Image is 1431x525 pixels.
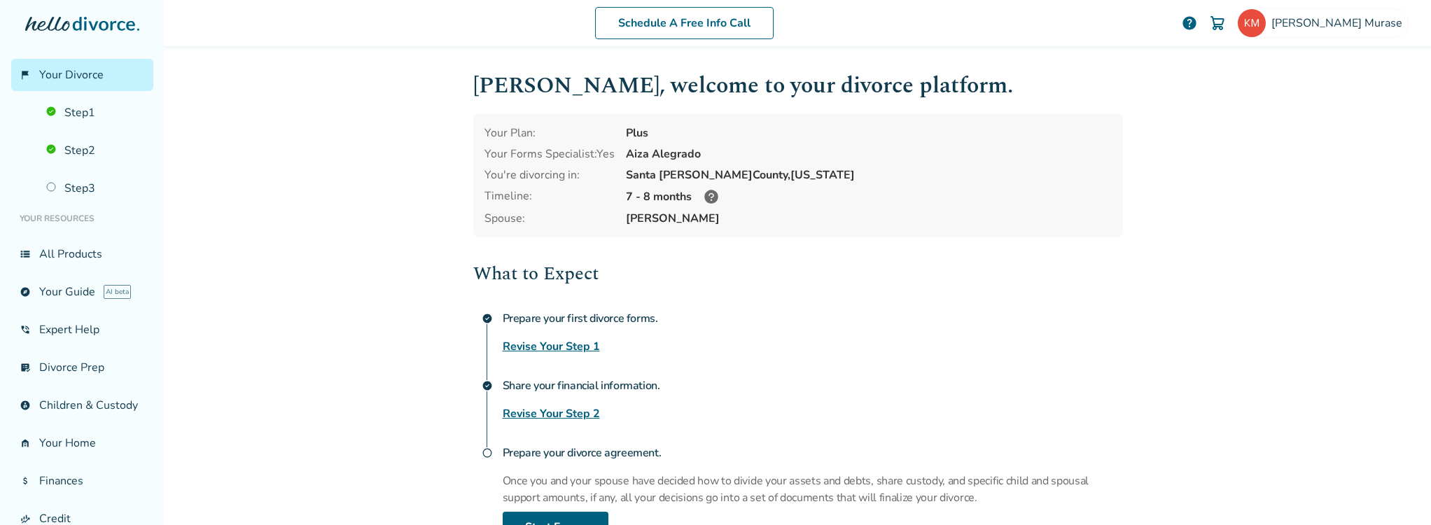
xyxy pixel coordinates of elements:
a: Revise Your Step 1 [503,338,600,355]
span: garage_home [20,437,31,449]
span: [PERSON_NAME] [626,211,1112,226]
a: account_childChildren & Custody [11,389,153,421]
span: check_circle [482,313,493,324]
a: flag_2Your Divorce [11,59,153,91]
div: Timeline: [484,188,615,205]
div: Aiza Alegrado [626,146,1112,162]
span: finance_mode [20,513,31,524]
h4: Prepare your first divorce forms. [503,304,1123,332]
span: radio_button_unchecked [482,447,493,458]
span: Spouse: [484,211,615,226]
a: Step3 [38,172,153,204]
img: Cart [1209,15,1226,31]
h4: Share your financial information. [503,372,1123,400]
p: Once you and your spouse have decided how to divide your assets and debts, share custody, and spe... [503,472,1123,506]
span: [PERSON_NAME] Murase [1271,15,1408,31]
span: AI beta [104,285,131,299]
a: Step1 [38,97,153,129]
span: view_list [20,248,31,260]
span: explore [20,286,31,297]
a: Revise Your Step 2 [503,405,600,422]
a: garage_homeYour Home [11,427,153,459]
div: 7 - 8 months [626,188,1112,205]
h1: [PERSON_NAME] , welcome to your divorce platform. [473,69,1123,103]
h4: Prepare your divorce agreement. [503,439,1123,467]
div: Your Forms Specialist: Yes [484,146,615,162]
h2: What to Expect [473,260,1123,288]
div: You're divorcing in: [484,167,615,183]
iframe: Chat Widget [1361,458,1431,525]
a: list_alt_checkDivorce Prep [11,351,153,384]
a: Schedule A Free Info Call [595,7,774,39]
span: account_child [20,400,31,411]
span: Your Divorce [39,67,104,83]
span: list_alt_check [20,362,31,373]
span: attach_money [20,475,31,486]
a: attach_moneyFinances [11,465,153,497]
div: Your Plan: [484,125,615,141]
a: Step2 [38,134,153,167]
span: flag_2 [20,69,31,80]
span: phone_in_talk [20,324,31,335]
a: help [1181,15,1198,31]
div: Santa [PERSON_NAME] County, [US_STATE] [626,167,1112,183]
li: Your Resources [11,204,153,232]
img: katsu610@gmail.com [1238,9,1266,37]
a: phone_in_talkExpert Help [11,314,153,346]
a: view_listAll Products [11,238,153,270]
span: check_circle [482,380,493,391]
div: Plus [626,125,1112,141]
a: exploreYour GuideAI beta [11,276,153,308]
